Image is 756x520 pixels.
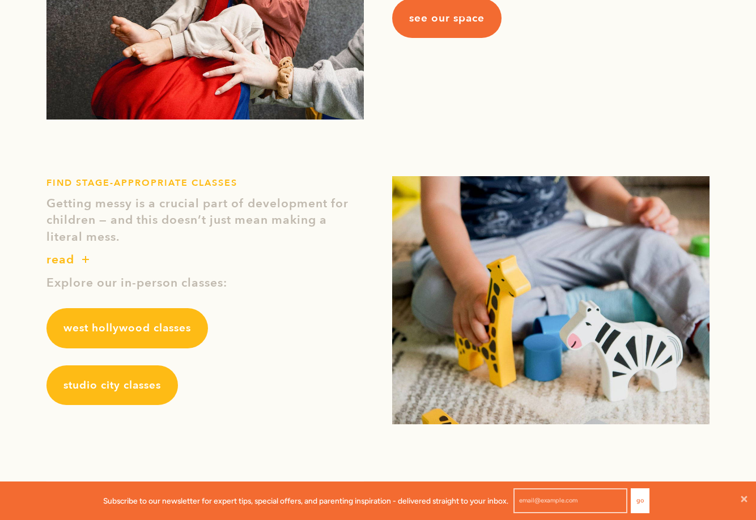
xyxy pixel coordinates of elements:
[103,495,508,507] p: Subscribe to our newsletter for expert tips, special offers, and parenting inspiration - delivere...
[631,488,649,513] button: Go
[409,11,485,25] span: see our space
[46,275,364,291] p: Explore our in-person classes:
[63,321,191,335] span: west hollywood classes
[63,378,161,393] span: studio city classes
[513,488,627,513] input: email@example.com
[46,176,364,190] h1: FIND STAGE-APPROPRIATE CLASSES
[46,308,208,348] a: west hollywood classes
[392,481,710,496] h1: PARENT SUPPORT/EDUCATION
[46,365,178,405] a: studio city classes
[46,195,364,245] p: Getting messy is a crucial part of development for children — and this doesn’t just mean making a...
[46,251,74,269] p: read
